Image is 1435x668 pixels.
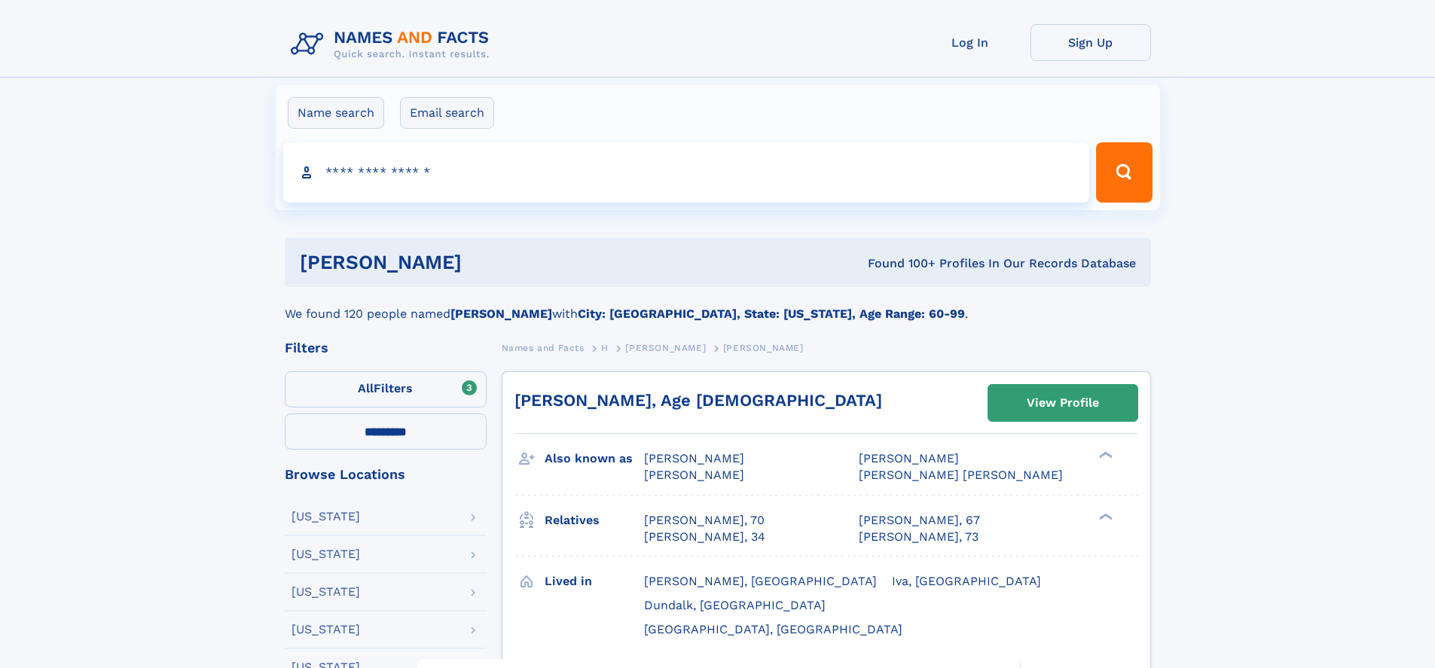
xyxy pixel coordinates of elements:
[892,574,1041,588] span: Iva, [GEOGRAPHIC_DATA]
[514,391,882,410] a: [PERSON_NAME], Age [DEMOGRAPHIC_DATA]
[644,529,765,545] a: [PERSON_NAME], 34
[400,97,494,129] label: Email search
[644,512,765,529] a: [PERSON_NAME], 70
[859,529,979,545] a: [PERSON_NAME], 73
[644,574,877,588] span: [PERSON_NAME], [GEOGRAPHIC_DATA]
[288,97,384,129] label: Name search
[644,451,744,465] span: [PERSON_NAME]
[283,142,1090,203] input: search input
[358,381,374,395] span: All
[644,468,744,482] span: [PERSON_NAME]
[1030,24,1151,61] a: Sign Up
[1095,450,1113,460] div: ❯
[859,512,980,529] a: [PERSON_NAME], 67
[859,451,959,465] span: [PERSON_NAME]
[450,307,552,321] b: [PERSON_NAME]
[545,569,644,594] h3: Lived in
[545,508,644,533] h3: Relatives
[285,24,502,65] img: Logo Names and Facts
[1027,386,1099,420] div: View Profile
[285,287,1151,323] div: We found 120 people named with .
[601,343,609,353] span: H
[285,468,487,481] div: Browse Locations
[859,468,1063,482] span: [PERSON_NAME] [PERSON_NAME]
[723,343,804,353] span: [PERSON_NAME]
[1095,511,1113,521] div: ❯
[644,622,902,636] span: [GEOGRAPHIC_DATA], [GEOGRAPHIC_DATA]
[578,307,965,321] b: City: [GEOGRAPHIC_DATA], State: [US_STATE], Age Range: 60-99
[292,548,360,560] div: [US_STATE]
[644,598,826,612] span: Dundalk, [GEOGRAPHIC_DATA]
[502,338,585,357] a: Names and Facts
[601,338,609,357] a: H
[988,385,1137,421] a: View Profile
[625,338,706,357] a: [PERSON_NAME]
[292,624,360,636] div: [US_STATE]
[664,255,1136,272] div: Found 100+ Profiles In Our Records Database
[292,586,360,598] div: [US_STATE]
[625,343,706,353] span: [PERSON_NAME]
[300,253,665,272] h1: [PERSON_NAME]
[910,24,1030,61] a: Log In
[285,371,487,407] label: Filters
[285,341,487,355] div: Filters
[292,511,360,523] div: [US_STATE]
[545,446,644,471] h3: Also known as
[1096,142,1152,203] button: Search Button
